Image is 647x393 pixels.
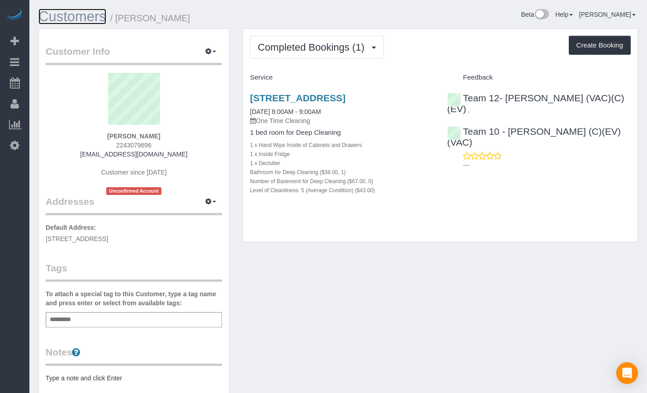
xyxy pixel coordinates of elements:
[250,74,434,81] h4: Service
[250,142,362,148] small: 1 x Hand Wipe Inside of Cabinets and Drawers
[250,129,434,137] h4: 1 bed room for Deep Cleaning
[521,11,549,18] a: Beta
[250,36,384,59] button: Completed Bookings (1)
[250,93,345,103] a: [STREET_ADDRESS]
[250,178,373,185] small: Number of Basement for Deep Cleaning ($67.00, 0)
[555,11,573,18] a: Help
[101,169,166,176] span: Customer since [DATE]
[46,346,222,366] legend: Notes
[258,42,369,53] span: Completed Bookings (1)
[107,133,160,140] strong: [PERSON_NAME]
[80,151,187,158] a: [EMAIL_ADDRESS][DOMAIN_NAME]
[250,108,321,115] a: [DATE] 8:00AM - 9:00AM
[46,235,108,242] span: [STREET_ADDRESS]
[534,9,549,21] img: New interface
[46,261,222,282] legend: Tags
[250,160,280,166] small: 1 x Declutter
[468,106,470,114] span: ,
[106,187,161,195] span: Unconfirmed Account
[250,169,346,175] small: Bathroom for Deep Cleaning ($38.00, 1)
[250,116,434,125] p: One Time Cleaning
[38,9,106,24] a: Customers
[463,161,631,170] p: ---
[250,151,290,157] small: 1 x Inside Fridge
[46,289,222,308] label: To attach a special tag to this Customer, type a tag name and press enter or select from availabl...
[447,74,631,81] h4: Feedback
[116,142,151,149] span: 2243079696
[447,126,621,147] a: Team 10 - [PERSON_NAME] (C)(EV)(VAC)
[569,36,631,55] button: Create Booking
[5,9,24,22] img: Automaid Logo
[447,93,624,114] a: Team 12- [PERSON_NAME] (VAC)(C)(EV)
[250,187,375,194] small: Level of Cleanliness: 5 (Average Condition) ($43.00)
[616,362,638,384] div: Open Intercom Messenger
[110,13,190,23] small: / [PERSON_NAME]
[46,45,222,65] legend: Customer Info
[46,374,222,383] pre: Type a note and click Enter
[579,11,636,18] a: [PERSON_NAME]
[46,223,96,232] label: Default Address:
